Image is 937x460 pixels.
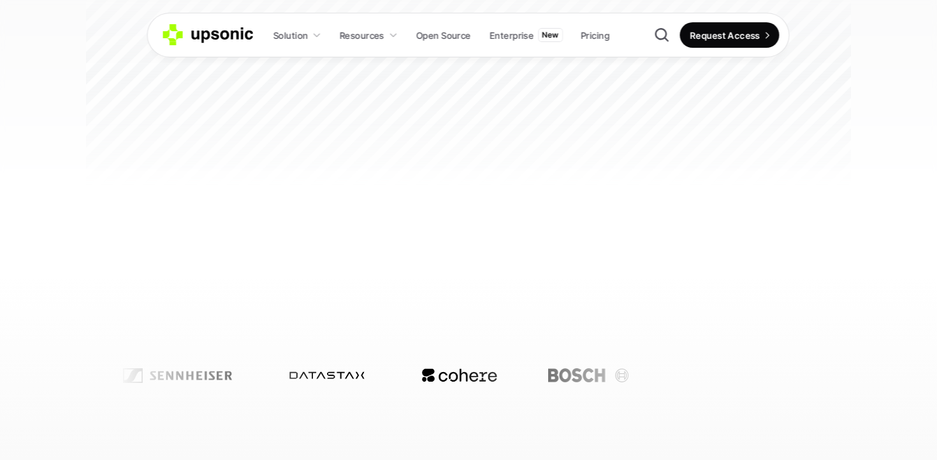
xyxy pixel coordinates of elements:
[482,24,570,47] a: EnterpriseNew
[273,29,308,42] p: Solution
[307,104,504,150] span: enterprises
[690,29,760,42] p: Request Access
[340,29,385,42] p: Resources
[86,150,308,196] span: autonomous
[86,104,258,150] span: Hundreds
[574,24,618,47] a: Pricing
[266,24,329,47] a: Solution
[581,29,610,42] p: Pricing
[314,151,435,197] span: agents
[409,24,479,47] a: Open Source
[680,22,780,48] a: Request Access
[490,29,534,42] p: Enterprise
[441,152,516,198] span: with
[264,104,301,150] span: of
[654,27,671,43] button: Search Icon
[511,104,634,150] span: deploy
[522,153,679,199] span: Upsonic.
[542,31,559,40] p: New
[417,29,472,42] p: Open Source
